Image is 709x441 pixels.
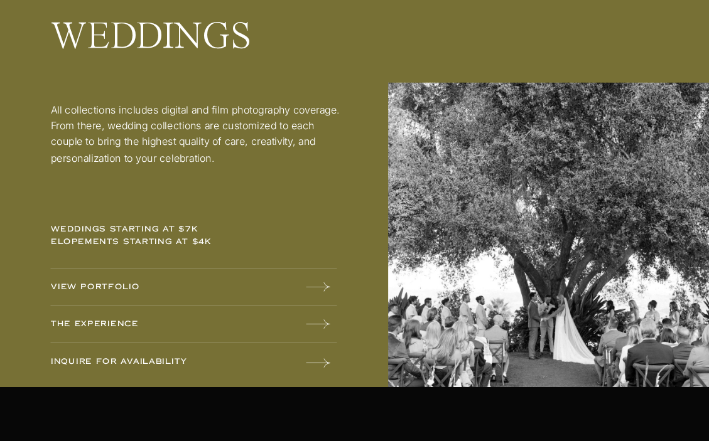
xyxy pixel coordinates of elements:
a: The experience [51,318,235,331]
p: All collections includes digital and film photography coverage. From there, wedding collections a... [51,102,342,190]
a: INQUIRE FOR AVAILABILITY [51,356,235,369]
a: VIEW PORTFOLIO [51,281,235,294]
p: weddings starting at $7k elopements starting at $4k [51,223,235,254]
h2: WEDDINGS [51,18,445,59]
